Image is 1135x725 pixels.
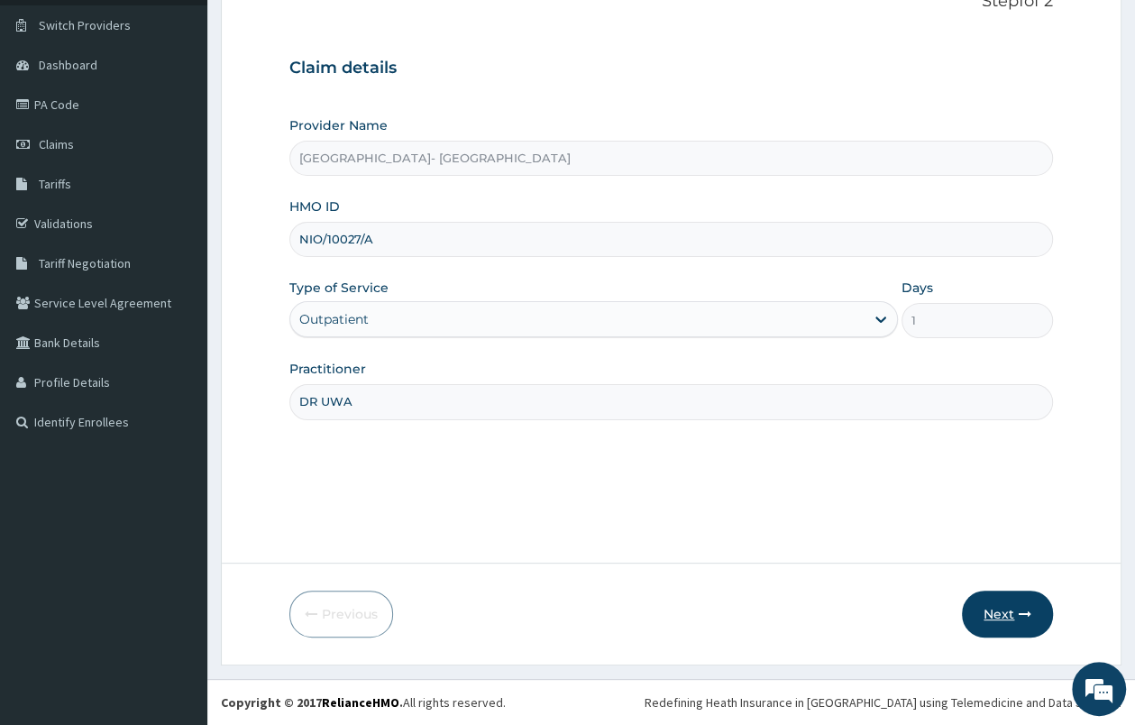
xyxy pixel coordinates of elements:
[289,591,393,638] button: Previous
[39,17,131,33] span: Switch Providers
[296,9,339,52] div: Minimize live chat window
[289,197,340,216] label: HMO ID
[299,310,369,328] div: Outpatient
[39,176,71,192] span: Tariffs
[207,679,1135,725] footer: All rights reserved.
[39,57,97,73] span: Dashboard
[9,492,343,555] textarea: Type your message and hit 'Enter'
[289,384,1053,419] input: Enter Name
[962,591,1053,638] button: Next
[289,279,389,297] label: Type of Service
[105,227,249,409] span: We're online!
[221,694,403,711] strong: Copyright © 2017 .
[322,694,399,711] a: RelianceHMO
[902,279,933,297] label: Days
[33,90,73,135] img: d_794563401_company_1708531726252_794563401
[289,59,1053,78] h3: Claim details
[289,116,388,134] label: Provider Name
[645,693,1121,711] div: Redefining Heath Insurance in [GEOGRAPHIC_DATA] using Telemedicine and Data Science!
[289,360,366,378] label: Practitioner
[289,222,1053,257] input: Enter HMO ID
[94,101,303,124] div: Chat with us now
[39,136,74,152] span: Claims
[39,255,131,271] span: Tariff Negotiation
